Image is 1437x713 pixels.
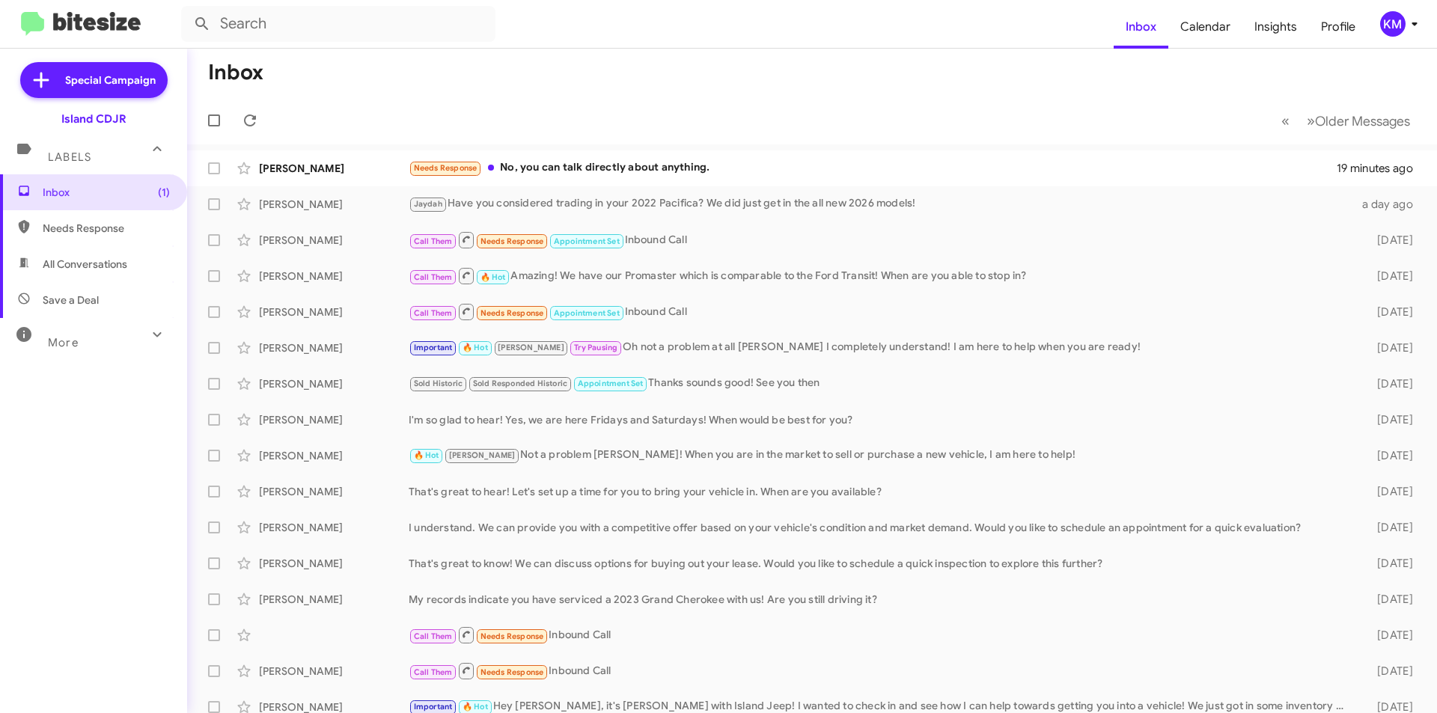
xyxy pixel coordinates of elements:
span: 🔥 Hot [414,450,439,460]
span: 🔥 Hot [480,272,506,282]
div: [PERSON_NAME] [259,340,409,355]
div: 19 minutes ago [1337,161,1425,176]
div: [PERSON_NAME] [259,305,409,319]
div: [PERSON_NAME] [259,269,409,284]
div: Amazing! We have our Promaster which is comparable to the Ford Transit! When are you able to stop... [409,266,1353,285]
span: More [48,336,79,349]
a: Profile [1309,5,1367,49]
div: Thanks sounds good! See you then [409,375,1353,392]
span: Older Messages [1315,113,1410,129]
span: (1) [158,185,170,200]
span: Needs Response [414,163,478,173]
a: Calendar [1168,5,1242,49]
div: [PERSON_NAME] [259,376,409,391]
div: Inbound Call [409,230,1353,249]
div: [DATE] [1353,412,1425,427]
div: That's great to know! We can discuss options for buying out your lease. Would you like to schedul... [409,556,1353,571]
span: Needs Response [480,308,544,318]
div: Inbound Call [409,302,1353,321]
span: Sold Historic [414,379,463,388]
input: Search [181,6,495,42]
span: 🔥 Hot [463,702,488,712]
div: [DATE] [1353,520,1425,535]
div: [PERSON_NAME] [259,412,409,427]
a: Inbox [1114,5,1168,49]
div: [PERSON_NAME] [259,556,409,571]
span: Call Them [414,631,453,641]
span: Labels [48,150,91,164]
span: [PERSON_NAME] [449,450,516,460]
div: Inbound Call [409,625,1353,644]
span: Try Pausing [574,343,617,352]
div: [PERSON_NAME] [259,592,409,607]
a: Insights [1242,5,1309,49]
span: Needs Response [43,221,170,236]
div: [PERSON_NAME] [259,233,409,248]
div: a day ago [1353,197,1425,212]
div: [DATE] [1353,628,1425,643]
span: Needs Response [480,236,544,246]
div: [DATE] [1353,233,1425,248]
button: KM [1367,11,1421,37]
div: [DATE] [1353,448,1425,463]
span: Appointment Set [554,308,620,318]
div: That's great to hear! Let's set up a time for you to bring your vehicle in. When are you available? [409,484,1353,499]
button: Previous [1272,105,1299,136]
div: [PERSON_NAME] [259,520,409,535]
span: Call Them [414,272,453,282]
div: [PERSON_NAME] [259,161,409,176]
span: Save a Deal [43,293,99,307]
span: Important [414,343,453,352]
div: [PERSON_NAME] [259,197,409,212]
div: [DATE] [1353,305,1425,319]
div: KM [1380,11,1406,37]
div: No, you can talk directly about anything. [409,159,1337,177]
span: Call Them [414,236,453,246]
span: Needs Response [480,631,544,641]
div: My records indicate you have serviced a 2023 Grand Cherokee with us! Are you still driving it? [409,592,1353,607]
h1: Inbox [208,61,263,85]
a: Special Campaign [20,62,168,98]
span: Special Campaign [65,73,156,88]
button: Next [1298,105,1419,136]
div: [DATE] [1353,269,1425,284]
span: 🔥 Hot [463,343,488,352]
span: « [1281,111,1290,130]
div: I understand. We can provide you with a competitive offer based on your vehicle's condition and m... [409,520,1353,535]
span: Appointment Set [554,236,620,246]
span: [PERSON_NAME] [498,343,564,352]
span: Call Them [414,667,453,677]
span: Sold Responded Historic [473,379,568,388]
div: Island CDJR [61,111,126,126]
div: [DATE] [1353,340,1425,355]
div: [DATE] [1353,556,1425,571]
div: [DATE] [1353,592,1425,607]
div: [PERSON_NAME] [259,664,409,679]
div: Oh not a problem at all [PERSON_NAME] I completely understand! I am here to help when you are ready! [409,339,1353,356]
span: Important [414,702,453,712]
div: [PERSON_NAME] [259,484,409,499]
div: [DATE] [1353,484,1425,499]
span: » [1307,111,1315,130]
nav: Page navigation example [1273,105,1419,136]
span: Jaydah [414,199,442,209]
div: [PERSON_NAME] [259,448,409,463]
span: All Conversations [43,257,127,272]
div: [DATE] [1353,376,1425,391]
div: Not a problem [PERSON_NAME]! When you are in the market to sell or purchase a new vehicle, I am h... [409,447,1353,464]
div: [DATE] [1353,664,1425,679]
div: I'm so glad to hear! Yes, we are here Fridays and Saturdays! When would be best for you? [409,412,1353,427]
span: Call Them [414,308,453,318]
span: Appointment Set [578,379,644,388]
div: Have you considered trading in your 2022 Pacifica? We did just get in the all new 2026 models! [409,195,1353,212]
div: Inbound Call [409,661,1353,680]
span: Inbox [43,185,170,200]
span: Needs Response [480,667,544,677]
